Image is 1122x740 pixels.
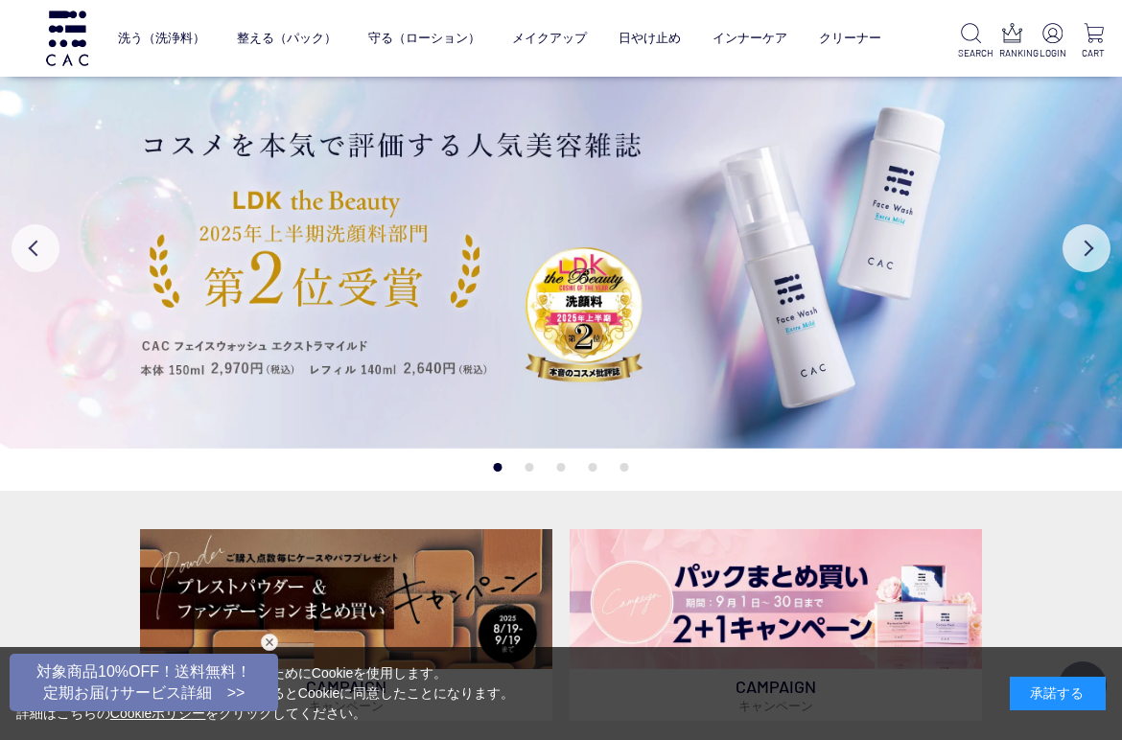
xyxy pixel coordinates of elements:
a: 整える（パック） [237,16,337,60]
img: logo [43,11,91,65]
a: 日やけ止め [619,16,681,60]
a: CART [1081,23,1107,60]
p: RANKING [999,46,1025,60]
img: ベースメイクキャンペーン [140,529,552,669]
div: 承諾する [1010,677,1106,710]
button: 5 of 5 [620,463,629,472]
a: ベースメイクキャンペーン ベースメイクキャンペーン CAMPAIGNキャンペーン [140,529,552,721]
img: パックキャンペーン2+1 [570,529,982,669]
a: 守る（ローション） [368,16,480,60]
p: CART [1081,46,1107,60]
a: インナーケア [713,16,787,60]
a: パックキャンペーン2+1 パックキャンペーン2+1 CAMPAIGNキャンペーン [570,529,982,721]
a: SEARCH [958,23,984,60]
a: LOGIN [1040,23,1065,60]
p: LOGIN [1040,46,1065,60]
button: 4 of 5 [589,463,597,472]
button: 3 of 5 [557,463,566,472]
a: クリーナー [819,16,881,60]
button: 2 of 5 [526,463,534,472]
button: Next [1063,224,1110,272]
a: RANKING [999,23,1025,60]
a: メイクアップ [512,16,587,60]
button: 1 of 5 [494,463,503,472]
p: SEARCH [958,46,984,60]
button: Previous [12,224,59,272]
a: 洗う（洗浄料） [118,16,205,60]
